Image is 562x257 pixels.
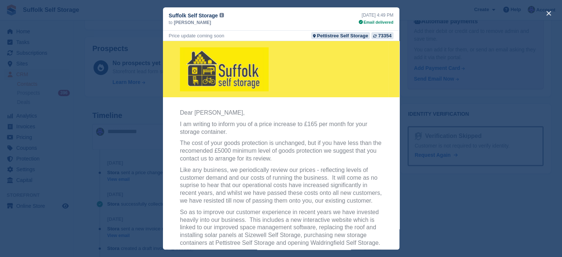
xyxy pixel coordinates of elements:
[169,12,218,19] span: Suffolk Self Storage
[169,19,173,26] span: to
[311,32,370,39] a: Pettistree Self Storage
[359,12,394,18] div: [DATE] 4:49 PM
[17,68,219,76] p: Dear [PERSON_NAME],
[17,98,219,121] p: The cost of your goods protection is unchanged, but if you have less than the recomended £5000 mi...
[317,32,368,39] div: Pettistree Self Storage
[17,210,219,233] p: In accordance with your storage agreement, this increase will come into effect in not less than 2...
[174,19,211,26] span: [PERSON_NAME]
[17,168,219,206] p: So as to improve our customer experience in recent years we have invested heavily into our busine...
[17,6,106,50] img: Suffolk Self Storage Logo
[359,19,394,26] div: Email delivered
[17,80,219,95] p: I am writing to inform you of a price increase to £165 per month for your storage container.
[169,32,224,39] div: Price update coming soon
[543,7,555,19] button: close
[371,32,393,39] a: 73354
[378,32,391,39] div: 73354
[219,13,224,17] img: icon-info-grey-7440780725fd019a000dd9b08b2336e03edf1995a4989e88bcd33f0948082b44.svg
[17,125,219,164] p: Like any business, we periodically review our prices - reflecting levels of customer demand and o...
